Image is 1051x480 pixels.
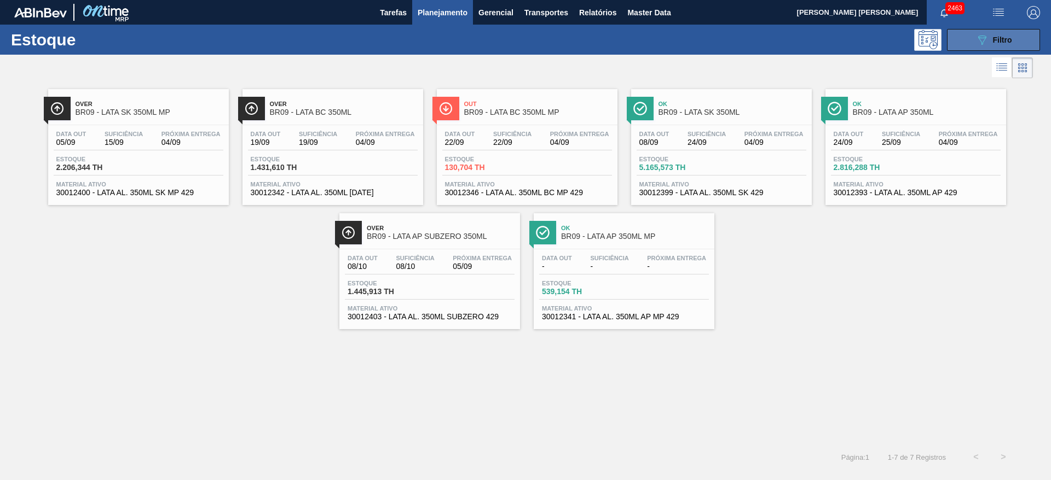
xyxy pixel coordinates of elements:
[627,6,671,19] span: Master Data
[251,189,415,197] span: 30012342 - LATA AL. 350ML BC 429
[331,205,525,329] a: ÍconeOverBR09 - LATA AP SUBZERO 350MLData out08/10Suficiência08/10Próxima Entrega05/09Estoque1.44...
[841,453,869,461] span: Página : 1
[11,33,175,46] h1: Estoque
[992,6,1005,19] img: userActions
[418,6,467,19] span: Planejamento
[639,156,716,162] span: Estoque
[1027,6,1040,19] img: Logout
[56,181,221,188] span: Material ativo
[990,443,1017,471] button: >
[478,6,513,19] span: Gerencial
[56,138,86,147] span: 05/09
[105,131,143,137] span: Suficiência
[525,205,720,329] a: ÍconeOkBR09 - LATA AP 350ML MPData out-Suficiência-Próxima Entrega-Estoque539,154 THMaterial ativ...
[947,29,1040,51] button: Filtro
[348,288,424,296] span: 1.445,913 TH
[834,131,864,137] span: Data out
[356,131,415,137] span: Próxima Entrega
[429,81,623,205] a: ÍconeOutBR09 - LATA BC 350ML MPData out22/09Suficiência22/09Próxima Entrega04/09Estoque130,704 TH...
[356,138,415,147] span: 04/09
[550,131,609,137] span: Próxima Entrega
[623,81,817,205] a: ÍconeOkBR09 - LATA SK 350MLData out08/09Suficiência24/09Próxima Entrega04/09Estoque5.165,573 THMa...
[367,225,515,231] span: Over
[561,225,709,231] span: Ok
[853,108,1001,116] span: BR09 - LATA AP 350ML
[493,131,532,137] span: Suficiência
[659,108,806,116] span: BR09 - LATA SK 350ML
[882,131,920,137] span: Suficiência
[234,81,429,205] a: ÍconeOverBR09 - LATA BC 350MLData out19/09Suficiência19/09Próxima Entrega04/09Estoque1.431,610 TH...
[688,138,726,147] span: 24/09
[445,181,609,188] span: Material ativo
[348,305,512,312] span: Material ativo
[945,2,965,14] span: 2463
[453,255,512,261] span: Próxima Entrega
[524,6,568,19] span: Transportes
[342,226,355,239] img: Ícone
[50,102,64,115] img: Ícone
[834,138,864,147] span: 24/09
[56,163,133,172] span: 2.206,344 TH
[56,131,86,137] span: Data out
[493,138,532,147] span: 22/09
[639,163,716,172] span: 5.165,573 TH
[688,131,726,137] span: Suficiência
[939,138,998,147] span: 04/09
[445,138,475,147] span: 22/09
[647,255,706,261] span: Próxima Entrega
[659,101,806,107] span: Ok
[992,57,1012,78] div: Visão em Lista
[542,305,706,312] span: Material ativo
[853,101,1001,107] span: Ok
[993,36,1012,44] span: Filtro
[445,131,475,137] span: Data out
[639,138,669,147] span: 08/09
[962,443,990,471] button: <
[817,81,1012,205] a: ÍconeOkBR09 - LATA AP 350MLData out24/09Suficiência25/09Próxima Entrega04/09Estoque2.816,288 THMa...
[299,131,337,137] span: Suficiência
[251,138,281,147] span: 19/09
[367,232,515,241] span: BR09 - LATA AP SUBZERO 350ML
[14,8,67,17] img: TNhmsLtSVTkK8tSr43FrP2fwEKptu5GPRR3wAAAABJRU5ErkJggg==
[834,163,910,172] span: 2.816,288 TH
[639,189,804,197] span: 30012399 - LATA AL. 350ML SK 429
[56,189,221,197] span: 30012400 - LATA AL. 350ML SK MP 429
[251,181,415,188] span: Material ativo
[439,102,453,115] img: Ícone
[348,280,424,286] span: Estoque
[445,156,522,162] span: Estoque
[639,131,669,137] span: Data out
[886,453,946,461] span: 1 - 7 de 7 Registros
[76,108,223,116] span: BR09 - LATA SK 350ML MP
[590,262,628,271] span: -
[299,138,337,147] span: 19/09
[828,102,841,115] img: Ícone
[590,255,628,261] span: Suficiência
[464,101,612,107] span: Out
[542,255,572,261] span: Data out
[542,313,706,321] span: 30012341 - LATA AL. 350ML AP MP 429
[542,280,619,286] span: Estoque
[536,226,550,239] img: Ícone
[1012,57,1033,78] div: Visão em Cards
[744,138,804,147] span: 04/09
[348,255,378,261] span: Data out
[550,138,609,147] span: 04/09
[882,138,920,147] span: 25/09
[251,163,327,172] span: 1.431,610 TH
[270,108,418,116] span: BR09 - LATA BC 350ML
[380,6,407,19] span: Tarefas
[105,138,143,147] span: 15/09
[348,262,378,271] span: 08/10
[396,255,434,261] span: Suficiência
[834,189,998,197] span: 30012393 - LATA AL. 350ML AP 429
[647,262,706,271] span: -
[927,5,962,20] button: Notificações
[914,29,942,51] div: Pogramando: nenhum usuário selecionado
[348,313,512,321] span: 30012403 - LATA AL. 350ML SUBZERO 429
[40,81,234,205] a: ÍconeOverBR09 - LATA SK 350ML MPData out05/09Suficiência15/09Próxima Entrega04/09Estoque2.206,344...
[744,131,804,137] span: Próxima Entrega
[939,131,998,137] span: Próxima Entrega
[251,131,281,137] span: Data out
[396,262,434,271] span: 08/10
